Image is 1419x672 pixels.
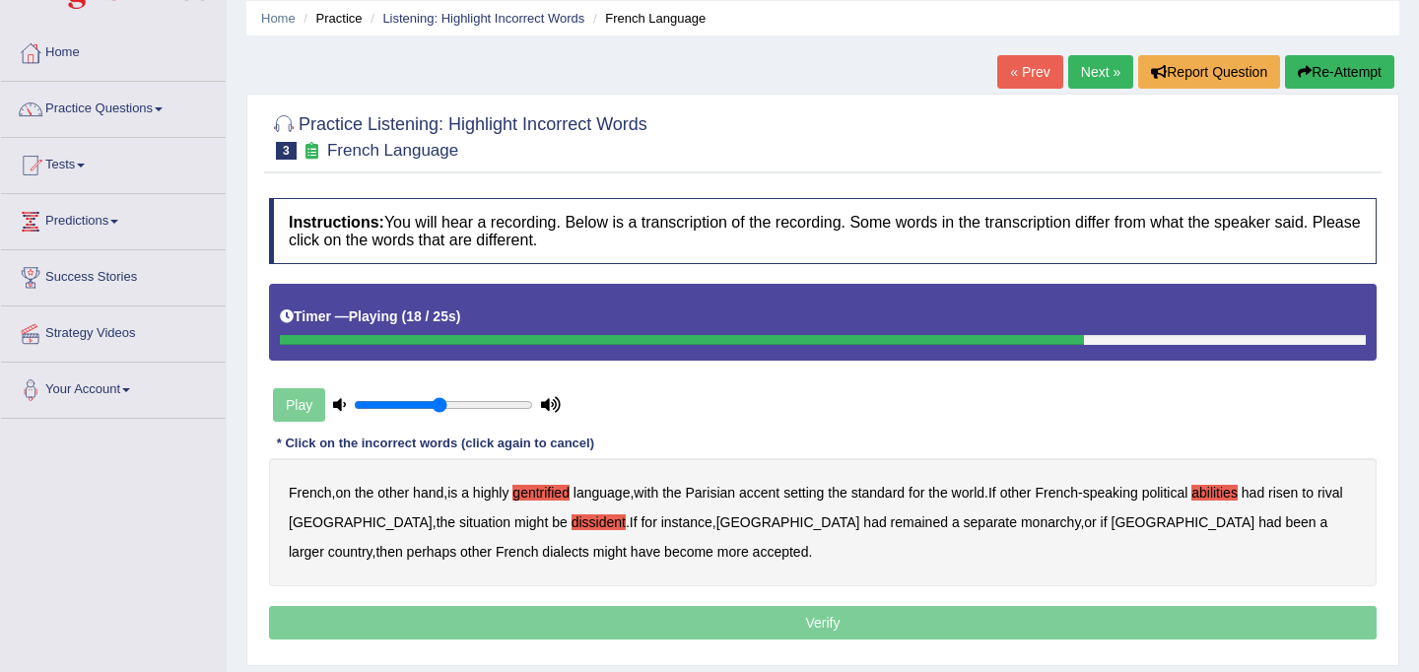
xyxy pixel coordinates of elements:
[753,544,809,560] b: accepted
[593,544,627,560] b: might
[783,485,824,501] b: setting
[269,110,647,160] h2: Practice Listening: Highlight Incorrect Words
[997,55,1062,89] a: « Prev
[461,485,469,501] b: a
[512,485,570,501] b: gentrified
[1101,514,1108,530] b: if
[382,11,584,26] a: Listening: Highlight Incorrect Words
[456,308,461,324] b: )
[634,485,658,501] b: with
[574,485,631,501] b: language
[952,485,984,501] b: world
[1302,485,1314,501] b: to
[664,544,713,560] b: become
[327,141,458,160] small: French Language
[335,485,351,501] b: on
[552,514,568,530] b: be
[460,544,492,560] b: other
[1,138,226,187] a: Tests
[1258,514,1281,530] b: had
[631,544,660,560] b: have
[588,9,706,28] li: French Language
[1,250,226,300] a: Success Stories
[437,514,455,530] b: the
[909,485,924,501] b: for
[1319,514,1327,530] b: a
[280,309,460,324] h5: Timer —
[851,485,905,501] b: standard
[891,514,948,530] b: remained
[542,544,588,560] b: dialects
[459,514,510,530] b: situation
[1,26,226,75] a: Home
[1068,55,1133,89] a: Next »
[863,514,886,530] b: had
[662,485,681,501] b: the
[299,9,362,28] li: Practice
[447,485,457,501] b: is
[952,514,960,530] b: a
[289,485,332,501] b: French
[1268,485,1298,501] b: risen
[1021,514,1080,530] b: monarchy
[269,435,602,453] div: * Click on the incorrect words (click again to cancel)
[1,82,226,131] a: Practice Questions
[269,458,1377,586] div: , , , . - , . , , , .
[328,544,372,560] b: country
[630,514,638,530] b: If
[686,485,736,501] b: Parisian
[928,485,947,501] b: the
[355,485,373,501] b: the
[1084,514,1096,530] b: or
[473,485,509,501] b: highly
[1,194,226,243] a: Predictions
[401,308,406,324] b: (
[349,308,398,324] b: Playing
[661,514,712,530] b: instance
[377,485,409,501] b: other
[276,142,297,160] span: 3
[1191,485,1238,501] b: abilities
[289,214,384,231] b: Instructions:
[641,514,656,530] b: for
[514,514,548,530] b: might
[1242,485,1264,501] b: had
[1,363,226,412] a: Your Account
[739,485,779,501] b: accent
[988,485,996,501] b: If
[1318,485,1343,501] b: rival
[1000,485,1032,501] b: other
[1285,55,1394,89] button: Re-Attempt
[1112,514,1255,530] b: [GEOGRAPHIC_DATA]
[289,544,324,560] b: larger
[716,514,860,530] b: [GEOGRAPHIC_DATA]
[413,485,443,501] b: hand
[1142,485,1188,501] b: political
[375,544,402,560] b: then
[1,306,226,356] a: Strategy Videos
[828,485,846,501] b: the
[1035,485,1078,501] b: French
[1083,485,1138,501] b: speaking
[717,544,749,560] b: more
[1138,55,1280,89] button: Report Question
[302,142,322,161] small: Exam occurring question
[964,514,1017,530] b: separate
[269,198,1377,264] h4: You will hear a recording. Below is a transcription of the recording. Some words in the transcrip...
[496,544,539,560] b: French
[407,544,457,560] b: perhaps
[572,514,626,530] b: dissident
[1285,514,1316,530] b: been
[261,11,296,26] a: Home
[289,514,433,530] b: [GEOGRAPHIC_DATA]
[406,308,456,324] b: 18 / 25s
